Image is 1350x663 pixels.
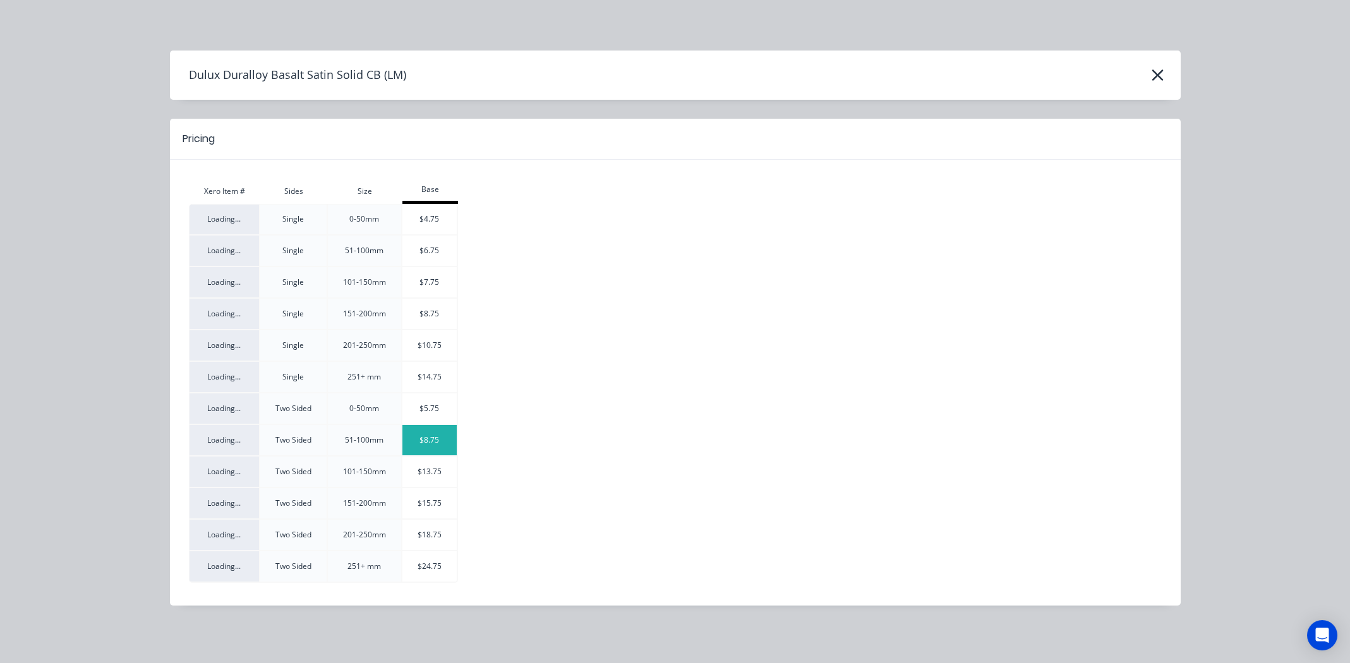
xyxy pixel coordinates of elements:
[260,213,327,225] div: Single
[170,63,406,87] h4: Dulux Duralloy Basalt Satin Solid CB (LM)
[260,308,327,320] div: Single
[328,529,401,541] div: 201-250mm
[402,498,457,509] div: $15.75
[402,403,457,414] div: $5.75
[260,498,327,509] div: Two Sided
[207,245,241,256] span: Loading...
[260,466,327,477] div: Two Sided
[328,434,401,446] div: 51-100mm
[1307,620,1337,650] div: Open Intercom Messenger
[207,434,241,445] span: Loading...
[328,403,401,414] div: 0-50mm
[260,529,327,541] div: Two Sided
[328,466,401,477] div: 101-150mm
[260,371,327,383] div: Single
[207,466,241,477] span: Loading...
[260,403,327,414] div: Two Sided
[260,561,327,572] div: Two Sided
[402,277,457,288] div: $7.75
[328,277,401,288] div: 101-150mm
[402,529,457,541] div: $18.75
[207,561,241,571] span: Loading...
[260,186,328,197] div: Sides
[328,498,401,509] div: 151-200mm
[260,277,327,288] div: Single
[402,340,457,351] div: $10.75
[207,403,241,414] span: Loading...
[328,245,401,256] div: 51-100mm
[260,434,327,446] div: Two Sided
[183,131,215,146] div: Pricing
[189,186,260,197] div: Xero Item #
[328,213,401,225] div: 0-50mm
[207,308,241,319] span: Loading...
[260,245,327,256] div: Single
[328,561,401,572] div: 251+ mm
[328,340,401,351] div: 201-250mm
[207,340,241,350] span: Loading...
[402,561,457,572] div: $24.75
[207,529,241,540] span: Loading...
[402,434,457,446] div: $8.75
[328,186,402,197] div: Size
[260,340,327,351] div: Single
[402,308,457,320] div: $8.75
[328,308,401,320] div: 151-200mm
[207,277,241,287] span: Loading...
[207,371,241,382] span: Loading...
[402,466,457,477] div: $13.75
[402,184,458,195] div: Base
[402,213,457,225] div: $4.75
[207,498,241,508] span: Loading...
[402,371,457,383] div: $14.75
[207,213,241,224] span: Loading...
[328,371,401,383] div: 251+ mm
[402,245,457,256] div: $6.75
